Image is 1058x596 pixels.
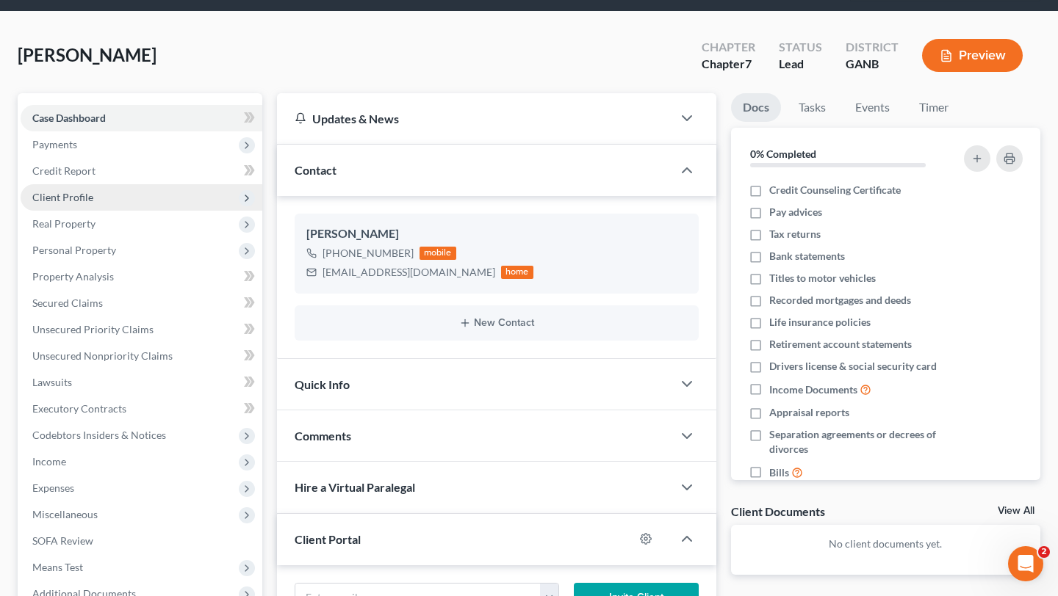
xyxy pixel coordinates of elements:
span: [PERSON_NAME] [18,44,156,65]
a: Tasks [787,93,838,122]
span: Client Profile [32,191,93,203]
p: No client documents yet. [743,537,1029,551]
span: Credit Report [32,164,96,177]
span: Real Property [32,217,96,230]
span: Executory Contracts [32,402,126,415]
div: [EMAIL_ADDRESS][DOMAIN_NAME] [323,265,495,280]
div: Updates & News [295,111,655,126]
span: Titles to motor vehicles [769,271,876,286]
span: Drivers license & social security card [769,359,937,374]
span: Income [32,455,66,468]
div: Client Documents [731,504,825,519]
span: Bank statements [769,249,845,264]
a: Unsecured Priority Claims [21,316,262,343]
div: Chapter [702,39,755,56]
a: SOFA Review [21,528,262,554]
div: Chapter [702,56,755,73]
span: Hire a Virtual Paralegal [295,480,415,494]
span: Case Dashboard [32,112,106,124]
span: Contact [295,163,337,177]
iframe: Intercom live chat [1008,546,1043,581]
span: Life insurance policies [769,315,871,330]
span: Quick Info [295,377,350,391]
div: [PERSON_NAME] [306,225,687,243]
strong: 0% Completed [750,148,816,160]
span: SOFA Review [32,534,93,547]
span: Separation agreements or decrees of divorces [769,427,951,457]
span: Client Portal [295,532,361,546]
span: Unsecured Priority Claims [32,323,154,335]
span: Codebtors Insiders & Notices [32,429,166,441]
span: Miscellaneous [32,508,98,520]
div: District [846,39,899,56]
button: Preview [922,39,1023,72]
a: Secured Claims [21,290,262,316]
span: Comments [295,429,351,443]
span: 7 [745,57,752,70]
div: home [501,266,533,279]
span: Means Test [32,561,83,573]
span: Appraisal reports [769,405,849,420]
a: Credit Report [21,158,262,184]
a: Case Dashboard [21,105,262,131]
span: Pay advices [769,205,822,219]
div: mobile [420,247,456,260]
a: Events [843,93,902,122]
button: New Contact [306,317,687,329]
span: Credit Counseling Certificate [769,183,901,197]
span: Unsecured Nonpriority Claims [32,349,173,362]
div: GANB [846,56,899,73]
span: Expenses [32,481,74,494]
span: Recorded mortgages and deeds [769,293,911,308]
span: 2 [1038,546,1050,558]
a: Executory Contracts [21,396,262,422]
a: View All [998,506,1034,516]
span: Lawsuits [32,376,72,388]
a: Docs [731,93,781,122]
span: Retirement account statements [769,337,912,352]
span: Payments [32,138,77,150]
a: Lawsuits [21,369,262,396]
span: Bills [769,465,789,480]
a: Property Analysis [21,264,262,290]
span: Tax returns [769,227,821,241]
span: Personal Property [32,244,116,256]
div: Status [779,39,822,56]
div: Lead [779,56,822,73]
a: Timer [907,93,960,122]
a: Unsecured Nonpriority Claims [21,343,262,369]
div: [PHONE_NUMBER] [323,246,414,261]
span: Income Documents [769,382,857,397]
span: Property Analysis [32,270,114,283]
span: Secured Claims [32,297,103,309]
